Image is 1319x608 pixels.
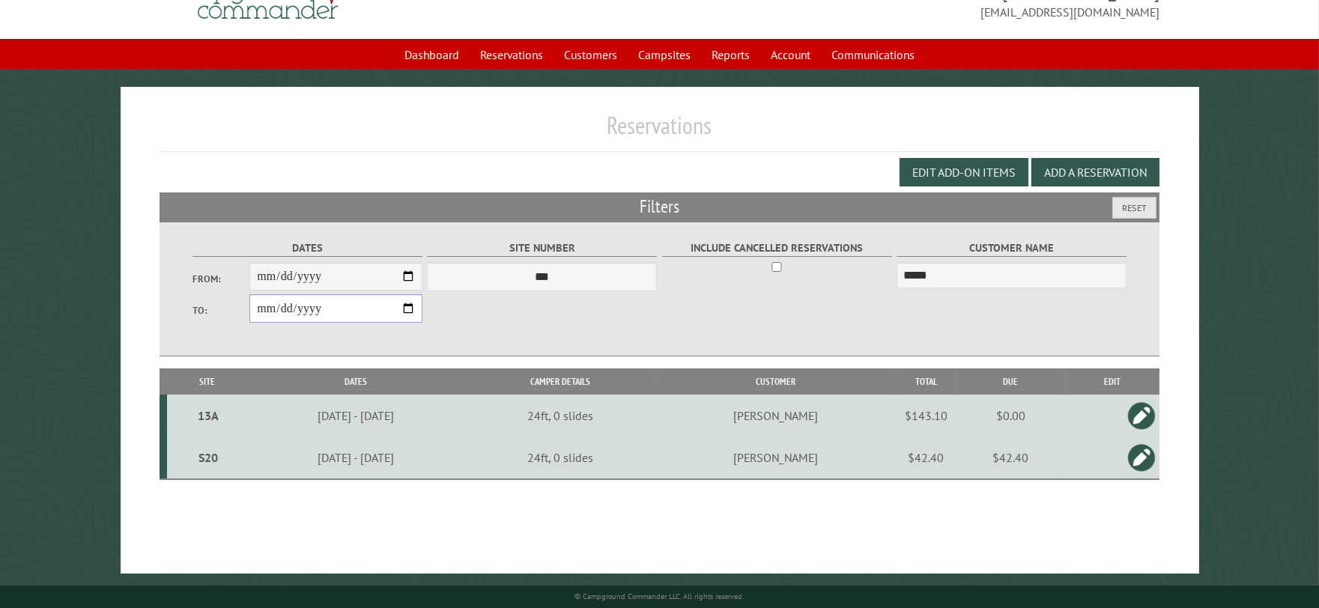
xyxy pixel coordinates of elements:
[655,437,896,479] td: [PERSON_NAME]
[1112,197,1156,219] button: Reset
[897,240,1127,257] label: Customer Name
[956,368,1065,395] th: Due
[555,40,626,69] a: Customers
[956,395,1065,437] td: $0.00
[249,408,462,423] div: [DATE] - [DATE]
[427,240,657,257] label: Site Number
[471,40,552,69] a: Reservations
[896,395,956,437] td: $143.10
[192,272,250,286] label: From:
[465,437,655,479] td: 24ft, 0 slides
[1031,158,1159,186] button: Add a Reservation
[703,40,759,69] a: Reports
[1066,368,1159,395] th: Edit
[395,40,468,69] a: Dashboard
[655,368,896,395] th: Customer
[655,395,896,437] td: [PERSON_NAME]
[192,240,422,257] label: Dates
[246,368,465,395] th: Dates
[762,40,819,69] a: Account
[465,395,655,437] td: 24ft, 0 slides
[896,437,956,479] td: $42.40
[160,111,1159,152] h1: Reservations
[822,40,924,69] a: Communications
[956,437,1065,479] td: $42.40
[192,303,250,317] label: To:
[900,158,1028,186] button: Edit Add-on Items
[662,240,892,257] label: Include Cancelled Reservations
[629,40,700,69] a: Campsites
[173,450,243,465] div: S20
[896,368,956,395] th: Total
[173,408,243,423] div: 13A
[249,450,462,465] div: [DATE] - [DATE]
[160,192,1159,221] h2: Filters
[167,368,246,395] th: Site
[575,592,745,601] small: © Campground Commander LLC. All rights reserved.
[465,368,655,395] th: Camper Details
